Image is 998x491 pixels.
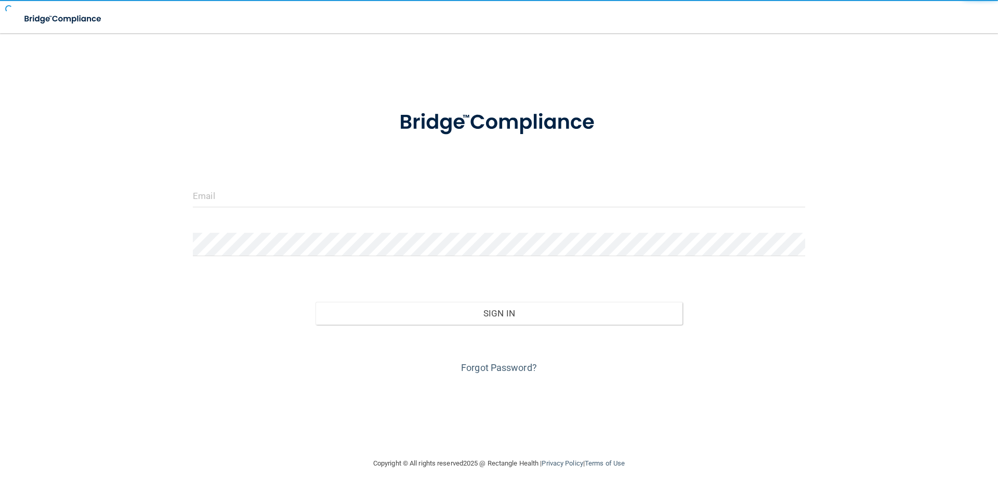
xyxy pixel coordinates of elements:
button: Sign In [316,302,683,325]
img: bridge_compliance_login_screen.278c3ca4.svg [378,96,620,150]
div: Copyright © All rights reserved 2025 @ Rectangle Health | | [309,447,689,480]
a: Forgot Password? [461,362,537,373]
img: bridge_compliance_login_screen.278c3ca4.svg [16,8,111,30]
a: Privacy Policy [542,459,583,467]
input: Email [193,184,805,207]
a: Terms of Use [585,459,625,467]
